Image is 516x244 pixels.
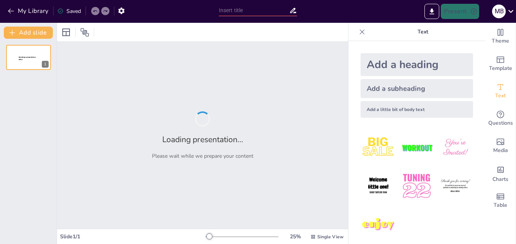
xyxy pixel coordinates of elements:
button: Export to PowerPoint [424,4,439,19]
h2: Loading presentation... [162,134,243,145]
div: 1 [42,61,49,68]
span: Text [495,92,506,100]
div: Slide 1 / 1 [60,233,206,240]
img: 7.jpeg [361,207,396,242]
button: My Library [6,5,52,17]
div: Add a little bit of body text [361,101,473,118]
span: Questions [488,119,513,127]
img: 2.jpeg [399,130,434,165]
span: Media [493,146,508,155]
div: Change the overall theme [485,23,516,50]
span: Sendsteps presentation editor [19,56,36,60]
span: Single View [317,234,343,240]
button: Add slide [4,27,53,39]
input: Insert title [219,5,289,16]
span: Position [80,28,89,37]
span: Table [494,201,507,209]
div: Add a subheading [361,79,473,98]
img: 6.jpeg [438,168,473,204]
div: Add images, graphics, shapes or video [485,132,516,160]
span: Charts [492,175,508,184]
p: Please wait while we prepare your content [152,152,253,160]
div: M B [492,5,506,18]
div: Layout [60,26,72,38]
button: M B [492,4,506,19]
div: Add a table [485,187,516,214]
span: Template [489,64,512,73]
p: Text [368,23,478,41]
button: Present [441,4,479,19]
span: Theme [492,37,509,45]
div: Add charts and graphs [485,160,516,187]
img: 4.jpeg [361,168,396,204]
div: Add text boxes [485,78,516,105]
div: Get real-time input from your audience [485,105,516,132]
div: Saved [57,8,81,15]
div: 1 [6,45,51,70]
div: Add a heading [361,53,473,76]
img: 1.jpeg [361,130,396,165]
div: Add ready made slides [485,50,516,78]
img: 5.jpeg [399,168,434,204]
div: 25 % [286,233,304,240]
img: 3.jpeg [438,130,473,165]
